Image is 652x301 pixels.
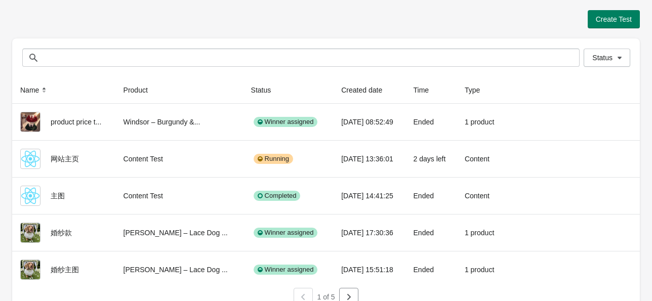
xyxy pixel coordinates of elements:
[124,149,235,169] div: Content Test
[124,186,235,206] div: Content Test
[465,149,497,169] div: Content
[341,149,397,169] div: [DATE] 13:36:01
[254,154,293,164] div: Running
[596,15,632,23] span: Create Test
[124,223,235,243] div: [PERSON_NAME] – Lace Dog ...
[124,112,235,132] div: Windsor – Burgundy &...
[51,155,79,163] span: 网站主页
[592,54,613,62] span: Status
[341,223,397,243] div: [DATE] 17:30:36
[254,191,301,201] div: Completed
[410,81,443,99] button: Time
[254,228,318,238] div: Winner assigned
[51,229,72,237] span: 婚纱款
[51,192,65,200] span: 主图
[414,260,449,280] div: Ended
[247,81,286,99] button: Status
[254,117,318,127] div: Winner assigned
[124,260,235,280] div: [PERSON_NAME] – Lace Dog ...
[465,186,497,206] div: Content
[254,265,318,275] div: Winner assigned
[51,266,79,274] span: 婚纱主图
[341,112,397,132] div: [DATE] 08:52:49
[465,112,497,132] div: 1 product
[414,186,449,206] div: Ended
[584,49,630,67] button: Status
[414,223,449,243] div: Ended
[51,118,101,126] span: product price t...
[341,186,397,206] div: [DATE] 14:41:25
[465,223,497,243] div: 1 product
[16,81,53,99] button: Name
[414,149,449,169] div: 2 days left
[337,81,396,99] button: Created date
[414,112,449,132] div: Ended
[465,260,497,280] div: 1 product
[341,260,397,280] div: [DATE] 15:51:18
[317,293,335,301] span: 1 of 5
[119,81,162,99] button: Product
[461,81,494,99] button: Type
[588,10,640,28] button: Create Test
